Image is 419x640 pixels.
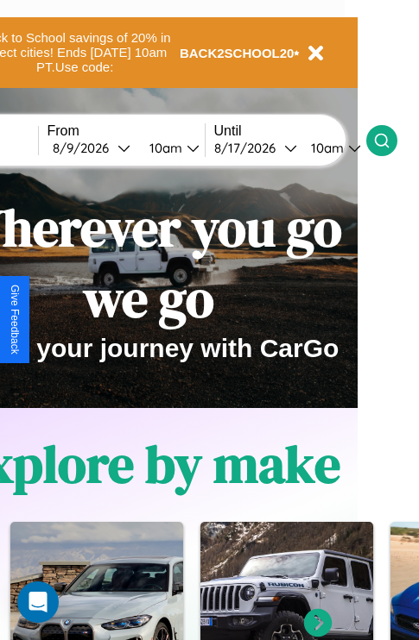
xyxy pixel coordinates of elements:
div: Give Feedback [9,285,21,355]
button: 10am [136,139,205,157]
b: BACK2SCHOOL20 [180,46,295,60]
label: Until [214,123,366,139]
button: 10am [297,139,366,157]
div: Open Intercom Messenger [17,581,59,623]
div: 8 / 17 / 2026 [214,140,284,156]
label: From [48,123,205,139]
div: 10am [141,140,187,156]
button: 8/9/2026 [48,139,136,157]
div: 10am [302,140,348,156]
div: 8 / 9 / 2026 [53,140,117,156]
